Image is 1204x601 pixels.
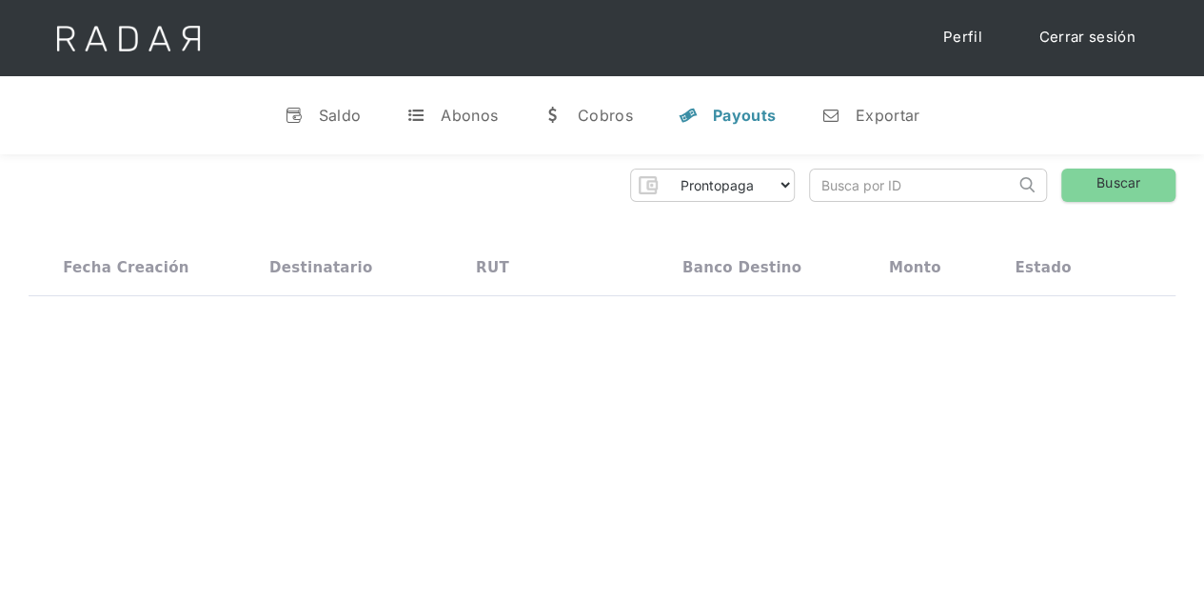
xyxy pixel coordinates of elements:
a: Cerrar sesión [1020,19,1155,56]
a: Buscar [1061,169,1175,202]
div: Banco destino [682,259,801,276]
div: v [285,106,304,125]
div: Destinatario [269,259,372,276]
div: RUT [476,259,509,276]
a: Perfil [924,19,1001,56]
form: Form [630,169,795,202]
div: Payouts [713,106,776,125]
div: Monto [889,259,941,276]
div: n [821,106,840,125]
div: Fecha creación [63,259,189,276]
div: w [543,106,563,125]
div: Cobros [578,106,633,125]
div: Estado [1015,259,1071,276]
div: Abonos [441,106,498,125]
input: Busca por ID [810,170,1015,201]
div: Saldo [319,106,362,125]
div: Exportar [856,106,919,125]
div: y [679,106,698,125]
div: t [406,106,425,125]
